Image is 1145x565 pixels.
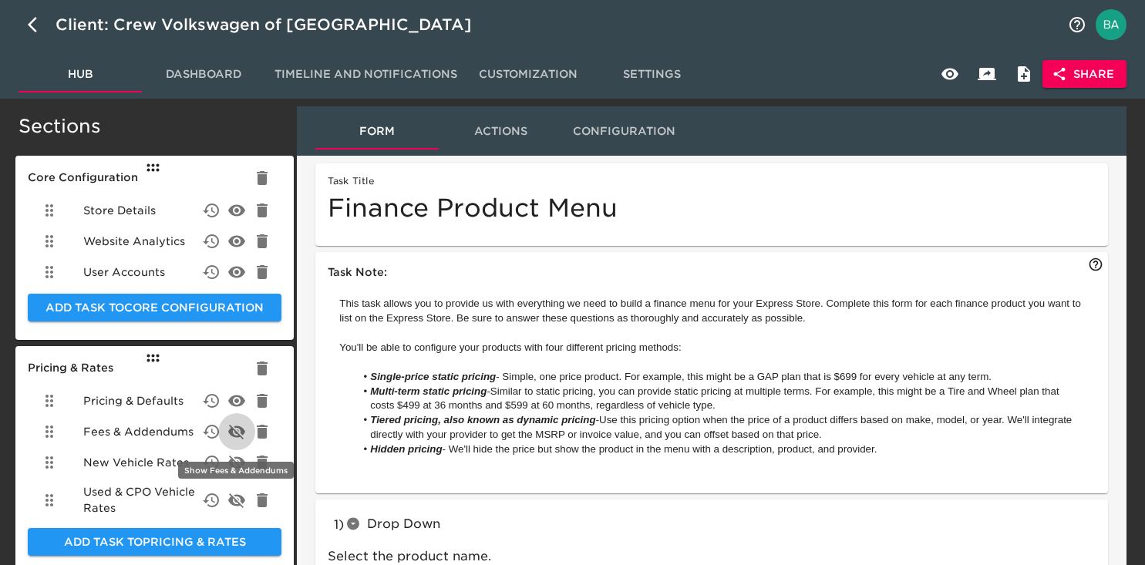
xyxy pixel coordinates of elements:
div: Drag to Reorder [140,349,163,368]
em: - [596,414,599,425]
button: notifications [1059,6,1096,43]
em: Single-price static pricing [370,371,496,382]
div: Website Analytics [28,226,281,257]
li: - Simple, one price product. For example, this might be a GAP plan that is $699 for every vehicle... [355,370,1084,385]
div: Fees & Addendums [28,416,281,447]
button: Internal Notes and Comments [1005,55,1042,92]
button: Task Note:This task allows you to provide us with everything we need to build a finance menu for ... [315,252,1108,493]
div: Drop Down [344,512,571,536]
button: delete [244,444,281,481]
em: Multi-term static pricing [370,385,487,397]
button: delete [218,192,255,229]
span: Pricing & Defaults [83,393,184,409]
svg: Drag to Reorder [40,201,59,220]
span: Customization [476,65,581,84]
button: delete [244,482,281,519]
p: This task allows you to provide us with everything we need to build a finance menu for your Expre... [339,297,1084,326]
svg: Drag to Reorder [40,392,59,410]
svg: Drag to Reorder [40,232,59,251]
button: Delete Section Pricing & Rates [251,357,274,380]
button: delete [218,382,255,419]
button: Add Task toCore Configuration [28,294,281,322]
span: Add Task to Core Configuration [40,298,269,318]
span: Actions [448,122,553,141]
button: delete [244,382,281,419]
button: Add Task toPricing & Rates [28,528,281,557]
button: delete [244,413,281,450]
span: Share [1055,65,1114,84]
button: delete [193,413,230,450]
button: View Hub [931,55,968,92]
div: Used & CPO Vehicle Rates [28,478,281,521]
div: Client: Crew Volkswagen of [GEOGRAPHIC_DATA] [56,12,493,37]
span: Configuration [571,122,676,141]
button: delete [244,254,281,291]
svg: Drag to Reorder [40,453,59,472]
button: delete [218,444,255,481]
em: Hidden pricing [370,443,442,455]
button: delete [193,382,230,419]
span: Timeline and Notifications [274,65,457,84]
button: delete [218,413,255,450]
span: Form [325,122,429,141]
em: - [487,385,490,397]
label: Task Title [328,177,374,187]
h6: Pricing & Rates [28,358,281,378]
button: Share [1042,60,1126,89]
span: Dashboard [151,65,256,84]
button: delete [193,254,230,291]
img: Profile [1096,9,1126,40]
span: Hub [28,65,133,84]
button: Delete Section Core Configuration [251,166,274,190]
p: You'll be able to configure your products with four different pricing methods: [339,341,1084,355]
div: User Accounts [28,257,281,288]
div: New Vehicle Rates [28,447,281,478]
button: delete [193,444,230,481]
svg: Optional note to help the user complete this task [1088,257,1103,272]
div: Pricing & Defaults [28,385,281,416]
button: delete [244,223,281,260]
button: delete [218,254,255,291]
svg: Drag to Reorder [40,422,59,441]
div: Store Details [28,195,281,226]
span: Drop Down [367,516,440,531]
button: delete [218,223,255,260]
h6: Task Note: [328,264,1096,281]
button: delete [244,192,281,229]
button: delete [218,482,255,519]
em: Tiered pricing, also known as dynamic pricing [370,414,595,425]
li: Use this pricing option when the price of a product differs based on make, model, or year. We'll ... [355,413,1084,442]
button: delete [193,482,230,519]
span: Add Task to Pricing & Rates [40,533,269,552]
h5: Sections [19,114,283,139]
div: Drag to Reorder [140,158,163,177]
span: Used & CPO Vehicle Rates [83,484,201,515]
span: Fees & Addendums [83,424,194,439]
h6: Core Configuration [28,168,281,188]
span: Website Analytics [83,234,185,249]
span: Settings [599,65,704,84]
button: delete [193,223,230,260]
span: Store Details [83,203,156,218]
span: New Vehicle Rates [83,455,189,470]
button: delete [193,192,230,229]
li: - We'll hide the price but show the product in the menu with a description, product, and provider. [355,442,1084,457]
svg: Drag to Reorder [40,491,59,510]
svg: Drag to Reorder [40,263,59,281]
li: Similar to static pricing, you can provide static pricing at multiple terms. For example, this mi... [355,385,1084,414]
span: User Accounts [83,264,165,280]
